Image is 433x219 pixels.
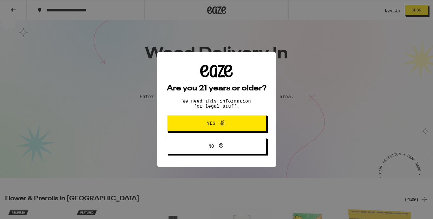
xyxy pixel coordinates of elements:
span: Yes [207,121,215,125]
button: Yes [167,115,266,131]
h2: Are you 21 years or older? [167,85,266,92]
p: We need this information for legal stuff. [177,98,256,109]
button: No [167,138,266,154]
span: No [208,144,214,148]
